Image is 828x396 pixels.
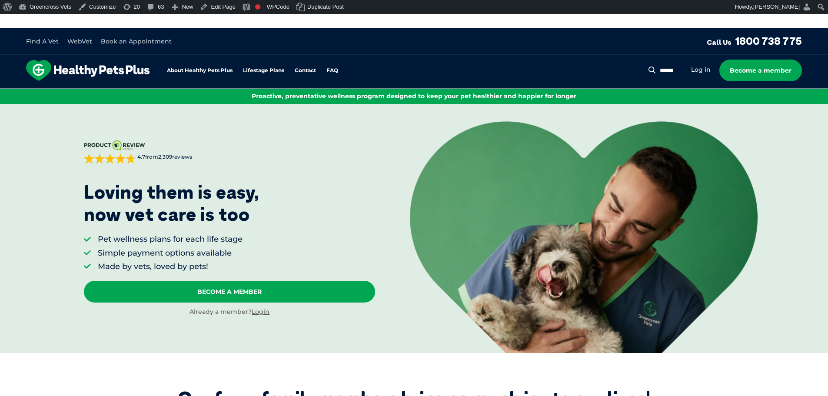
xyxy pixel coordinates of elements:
[98,248,243,259] li: Simple payment options available
[647,66,658,74] button: Search
[84,153,136,164] div: 4.7 out of 5 stars
[252,92,576,100] span: Proactive, preventative wellness program designed to keep your pet healthier and happier for longer
[691,66,711,74] a: Log in
[707,38,732,47] span: Call Us
[98,234,243,245] li: Pet wellness plans for each life stage
[67,37,92,45] a: WebVet
[84,181,259,225] p: Loving them is easy, now vet care is too
[167,68,233,73] a: About Healthy Pets Plus
[252,308,269,316] a: Login
[84,140,375,164] a: 4.7from2,309reviews
[98,261,243,272] li: Made by vets, loved by pets!
[101,37,172,45] a: Book an Appointment
[719,60,802,81] a: Become a member
[84,281,375,303] a: Become A Member
[255,4,260,10] div: Focus keyphrase not set
[26,60,150,81] img: hpp-logo
[753,3,800,10] span: [PERSON_NAME]
[26,37,59,45] a: Find A Vet
[158,153,192,160] span: 2,309 reviews
[84,308,375,316] div: Already a member?
[326,68,338,73] a: FAQ
[136,153,192,161] span: from
[295,68,316,73] a: Contact
[707,34,802,47] a: Call Us1800 738 775
[137,153,145,160] strong: 4.7
[410,121,758,353] img: <p>Loving them is easy, <br /> now vet care is too</p>
[243,68,284,73] a: Lifestage Plans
